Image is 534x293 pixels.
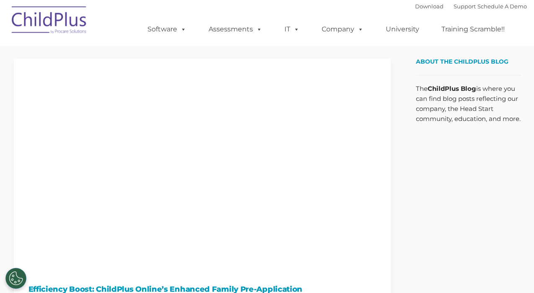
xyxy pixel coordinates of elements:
[313,21,372,38] a: Company
[428,85,476,93] strong: ChildPlus Blog
[477,3,527,10] a: Schedule A Demo
[14,59,391,270] img: Efficiency Boost: ChildPlus Online's Enhanced Family Pre-Application Process - Streamlining Appli...
[200,21,271,38] a: Assessments
[276,21,308,38] a: IT
[5,268,26,289] button: Cookies Settings
[139,21,195,38] a: Software
[416,58,508,65] span: About the ChildPlus Blog
[415,3,527,10] font: |
[8,0,91,42] img: ChildPlus by Procare Solutions
[377,21,428,38] a: University
[433,21,513,38] a: Training Scramble!!
[454,3,476,10] a: Support
[416,84,521,124] p: The is where you can find blog posts reflecting our company, the Head Start community, education,...
[415,3,444,10] a: Download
